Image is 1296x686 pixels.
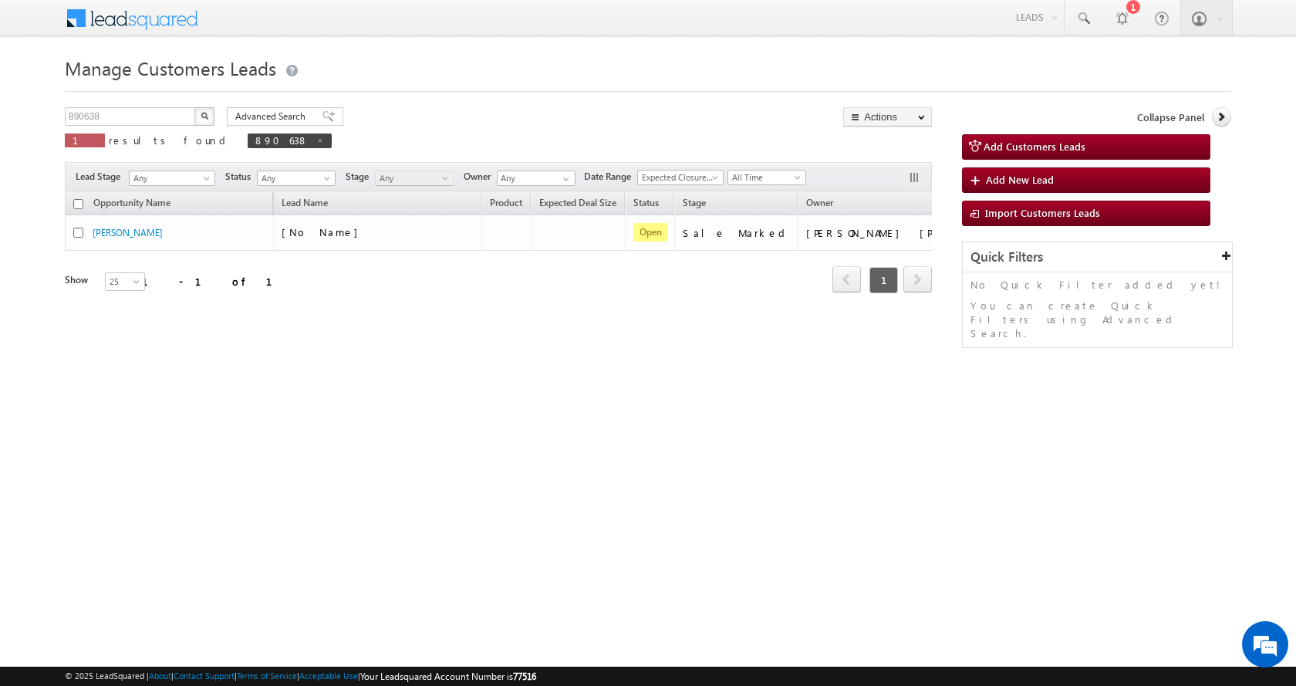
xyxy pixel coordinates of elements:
span: All Time [728,171,802,184]
span: Advanced Search [235,110,310,123]
span: Collapse Panel [1137,110,1204,124]
img: Search [201,112,208,120]
span: Add Customers Leads [984,140,1085,153]
span: Lead Name [274,194,336,215]
div: 1 - 1 of 1 [142,272,291,290]
p: You can create Quick Filters using Advanced Search. [970,299,1224,340]
span: Any [376,171,449,185]
span: Owner [464,170,497,184]
a: 25 [105,272,145,291]
input: Check all records [73,199,83,209]
a: About [149,671,171,681]
a: Stage [675,194,714,215]
div: Show [65,273,93,287]
a: Opportunity Name [86,194,178,215]
span: Date Range [584,170,637,184]
span: 1 [869,267,898,293]
span: Import Customers Leads [985,206,1100,219]
a: Show All Items [555,171,574,187]
span: Product [490,197,522,208]
span: prev [832,266,861,292]
span: Owner [806,197,833,208]
span: 77516 [513,671,536,682]
p: No Quick Filter added yet! [970,278,1224,292]
span: Add New Lead [986,173,1054,186]
span: Stage [346,170,375,184]
span: Stage [683,197,706,208]
span: © 2025 LeadSquared | | | | | [65,669,536,684]
span: Opportunity Name [93,197,170,208]
span: results found [109,133,231,147]
span: Any [258,171,331,185]
a: Status [626,194,667,215]
button: Actions [843,107,932,127]
a: Expected Deal Size [532,194,624,215]
a: [PERSON_NAME] [93,227,163,238]
span: 25 [106,275,147,289]
div: Sale Marked [683,226,791,240]
span: Manage Customers Leads [65,56,276,80]
span: Expected Closure Date [638,171,718,184]
span: Expected Deal Size [539,197,616,208]
a: next [903,268,932,292]
a: Terms of Service [237,671,297,681]
a: Acceptable Use [299,671,358,681]
a: Contact Support [174,671,235,681]
span: Status [225,170,257,184]
span: 890638 [255,133,309,147]
span: Lead Stage [76,170,127,184]
a: Any [257,171,336,186]
div: Quick Filters [963,242,1232,272]
a: Any [375,171,454,186]
a: All Time [727,170,806,185]
a: Expected Closure Date [637,170,724,185]
span: Your Leadsquared Account Number is [360,671,536,682]
span: [No Name] [282,225,366,238]
a: prev [832,268,861,292]
input: Type to Search [497,171,575,186]
span: Open [633,223,668,242]
div: [PERSON_NAME] [PERSON_NAME] [806,226,960,240]
a: Any [129,171,215,186]
span: next [903,266,932,292]
span: 1 [73,133,97,147]
span: Any [130,171,210,185]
